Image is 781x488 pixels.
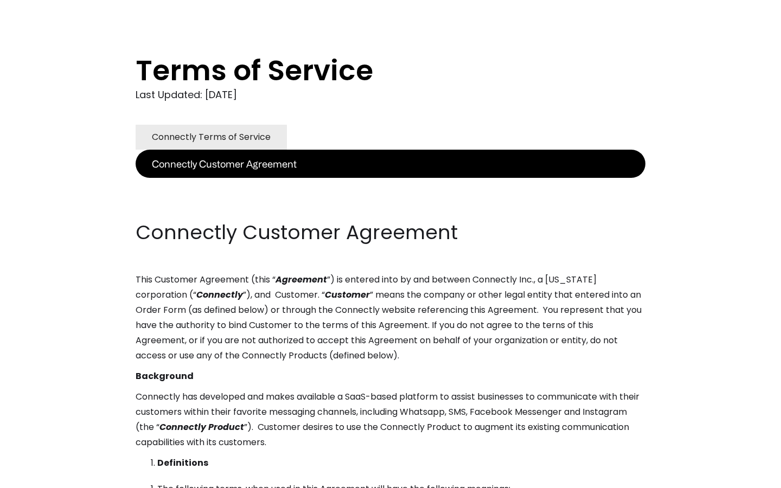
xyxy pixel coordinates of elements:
[325,288,370,301] em: Customer
[136,272,645,363] p: This Customer Agreement (this “ ”) is entered into by and between Connectly Inc., a [US_STATE] co...
[136,54,602,87] h1: Terms of Service
[196,288,243,301] em: Connectly
[152,156,297,171] div: Connectly Customer Agreement
[136,370,194,382] strong: Background
[157,457,208,469] strong: Definitions
[136,389,645,450] p: Connectly has developed and makes available a SaaS-based platform to assist businesses to communi...
[159,421,244,433] em: Connectly Product
[136,219,645,246] h2: Connectly Customer Agreement
[136,87,645,103] div: Last Updated: [DATE]
[276,273,327,286] em: Agreement
[22,469,65,484] ul: Language list
[152,130,271,145] div: Connectly Terms of Service
[136,178,645,193] p: ‍
[136,198,645,214] p: ‍
[11,468,65,484] aside: Language selected: English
